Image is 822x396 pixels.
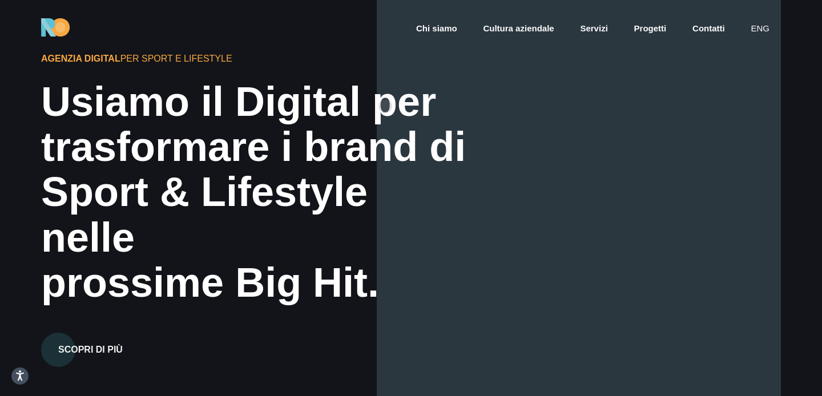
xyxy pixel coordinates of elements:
[41,18,70,37] img: Ride On Agency
[41,319,140,367] a: Scopri di più
[41,333,140,367] button: Scopri di più
[579,22,609,35] a: Servizi
[41,52,349,66] div: per Sport e Lifestyle
[41,54,120,63] span: Agenzia Digital
[633,22,668,35] a: Progetti
[750,22,771,35] a: eng
[415,22,458,35] a: Chi siamo
[482,22,555,35] a: Cultura aziendale
[41,260,470,305] div: prossime Big Hit.
[41,169,470,260] div: Sport & Lifestyle nelle
[691,22,726,35] a: Contatti
[41,79,470,124] div: Usiamo il Digital per
[41,124,470,169] div: trasformare i brand di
